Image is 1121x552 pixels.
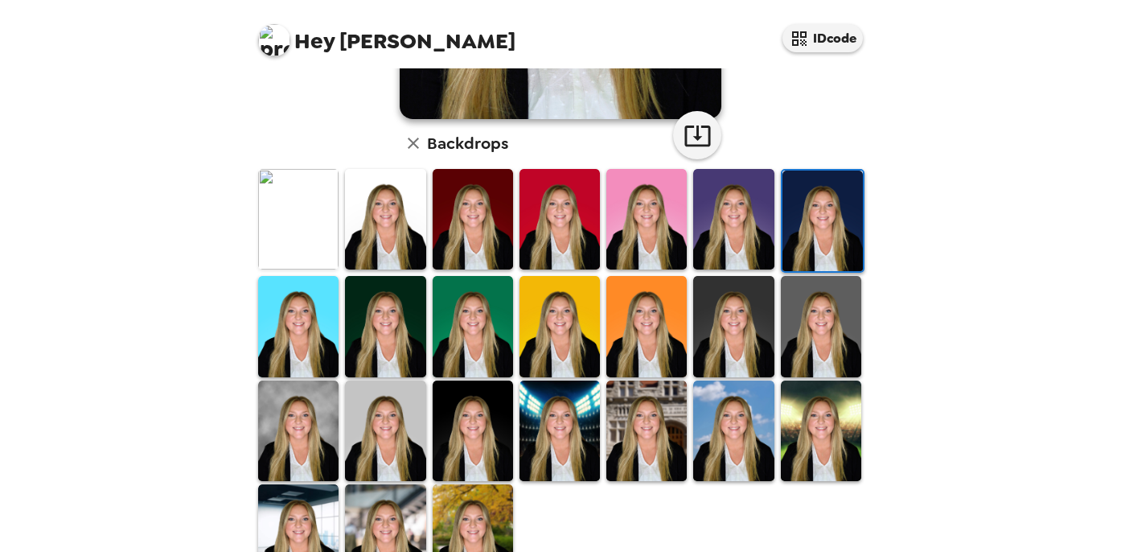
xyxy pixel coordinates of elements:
[294,27,335,56] span: Hey
[427,130,508,156] h6: Backdrops
[782,24,863,52] button: IDcode
[258,16,515,52] span: [PERSON_NAME]
[258,169,339,270] img: Original
[258,24,290,56] img: profile pic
